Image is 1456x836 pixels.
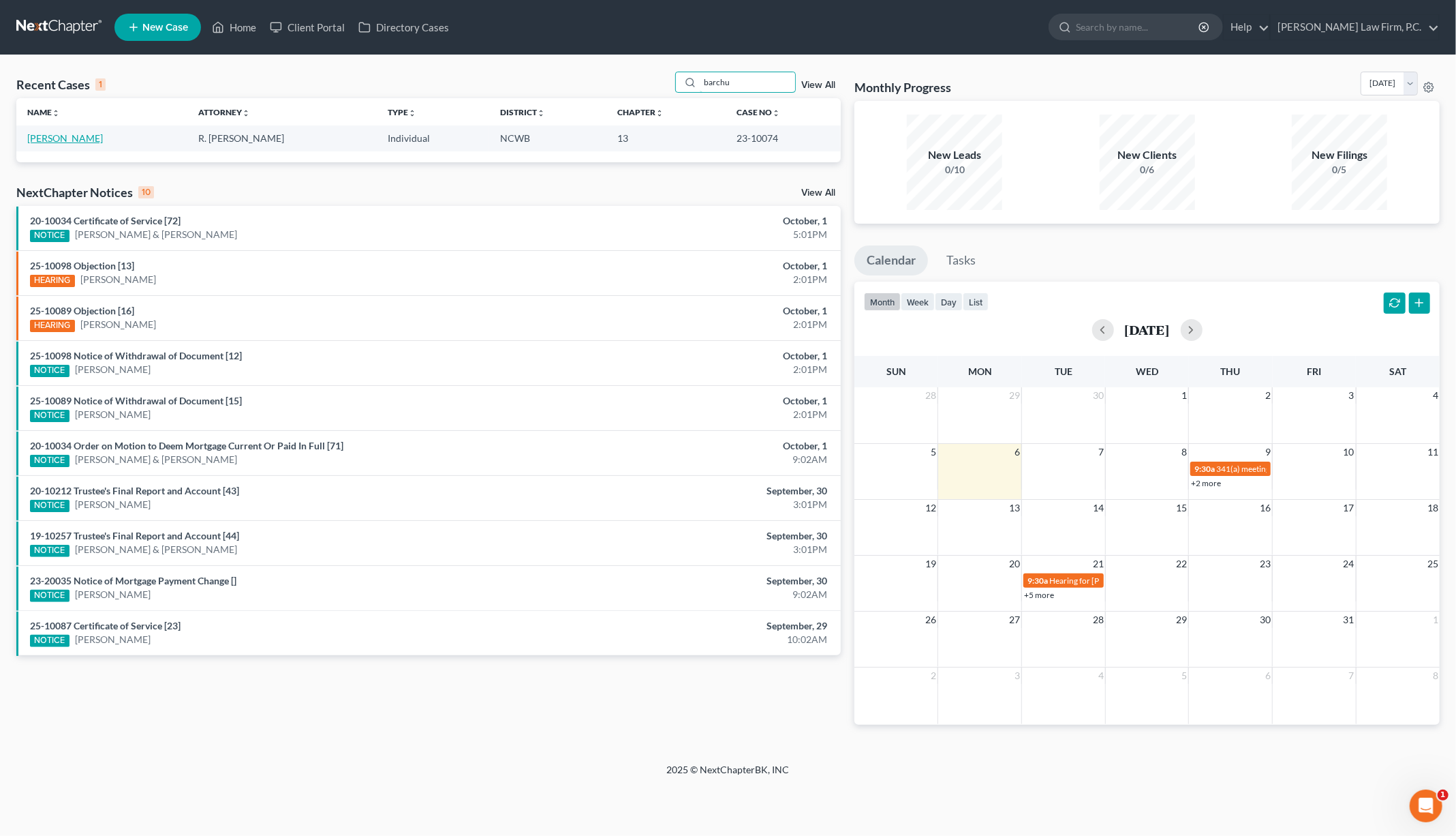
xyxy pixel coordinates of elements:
[737,107,781,117] a: Case Nounfold_more
[75,228,237,241] a: [PERSON_NAME] & [PERSON_NAME]
[1100,147,1195,163] div: New Clients
[773,109,781,117] i: unfold_more
[1258,500,1272,516] span: 16
[1431,612,1440,628] span: 1
[30,260,134,271] a: 25-10098 Objection [13]
[854,245,928,275] a: Calendar
[263,15,352,40] a: Client Portal
[352,15,456,40] a: Directory Cases
[571,453,828,466] div: 9:02AM
[907,147,1002,163] div: New Leads
[16,184,154,200] div: NextChapter Notices
[30,395,242,406] a: 25-10089 Notice of Withdrawal of Document [15]
[1342,444,1356,460] span: 10
[571,228,828,241] div: 5:01PM
[75,363,151,376] a: [PERSON_NAME]
[1307,365,1321,377] span: Fri
[75,633,151,646] a: [PERSON_NAME]
[408,109,416,117] i: unfold_more
[30,410,69,422] div: NOTICE
[187,125,377,151] td: R. [PERSON_NAME]
[1342,612,1356,628] span: 31
[95,78,106,91] div: 1
[1264,668,1272,684] span: 6
[924,500,938,516] span: 12
[340,763,1117,788] div: 2025 © NextChapterBK, INC
[571,498,828,511] div: 3:01PM
[1426,556,1440,572] span: 25
[1389,365,1406,377] span: Sat
[1013,444,1021,460] span: 6
[30,635,69,647] div: NOTICE
[30,215,181,226] a: 20-10034 Certificate of Service [72]
[30,230,69,242] div: NOTICE
[489,125,606,151] td: NCWB
[75,453,237,466] a: [PERSON_NAME] & [PERSON_NAME]
[571,214,828,228] div: October, 1
[75,498,151,511] a: [PERSON_NAME]
[963,293,989,311] button: list
[30,575,236,586] a: 23-20035 Notice of Mortgage Payment Change []
[571,633,828,646] div: 10:02AM
[1055,365,1072,377] span: Tue
[1342,500,1356,516] span: 17
[242,109,250,117] i: unfold_more
[1264,444,1272,460] span: 9
[1191,478,1221,488] a: +2 more
[1175,612,1188,628] span: 29
[571,394,828,408] div: October, 1
[1348,668,1356,684] span: 7
[1431,387,1440,404] span: 4
[1027,576,1048,586] span: 9:30a
[80,273,156,286] a: [PERSON_NAME]
[571,588,828,601] div: 9:02AM
[968,365,992,377] span: Mon
[500,107,545,117] a: Districtunfold_more
[30,305,134,316] a: 25-10089 Objection [16]
[801,80,835,90] a: View All
[1216,464,1348,474] span: 341(a) meeting for [PERSON_NAME]
[1076,14,1201,40] input: Search by name...
[1292,163,1387,177] div: 0/5
[30,275,75,287] div: HEARING
[1292,147,1387,163] div: New Filings
[924,612,938,628] span: 26
[571,304,828,318] div: October, 1
[30,500,69,512] div: NOTICE
[377,125,489,151] td: Individual
[1180,387,1188,404] span: 1
[75,543,237,556] a: [PERSON_NAME] & [PERSON_NAME]
[30,365,69,377] div: NOTICE
[27,107,60,117] a: Nameunfold_more
[1180,444,1188,460] span: 8
[1438,790,1449,801] span: 1
[1097,668,1105,684] span: 4
[388,107,416,117] a: Typeunfold_more
[571,529,828,543] div: September, 30
[1221,365,1241,377] span: Thu
[1136,365,1158,377] span: Wed
[1024,590,1054,600] a: +5 more
[1049,576,1156,586] span: Hearing for [PERSON_NAME]
[30,620,181,631] a: 25-10087 Certificate of Service [23]
[1100,163,1195,177] div: 0/6
[886,365,906,377] span: Sun
[30,485,239,496] a: 20-10212 Trustee's Final Report and Account [43]
[52,109,60,117] i: unfold_more
[1426,500,1440,516] span: 18
[1180,668,1188,684] span: 5
[726,125,841,151] td: 23-10074
[571,318,828,331] div: 2:01PM
[801,188,835,198] a: View All
[934,245,988,275] a: Tasks
[1091,556,1105,572] span: 21
[1008,612,1021,628] span: 27
[1091,612,1105,628] span: 28
[571,273,828,286] div: 2:01PM
[27,132,103,144] a: [PERSON_NAME]
[142,23,188,33] span: New Case
[571,408,828,421] div: 2:01PM
[138,186,154,198] div: 10
[205,15,263,40] a: Home
[30,530,239,541] a: 19-10257 Trustee's Final Report and Account [44]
